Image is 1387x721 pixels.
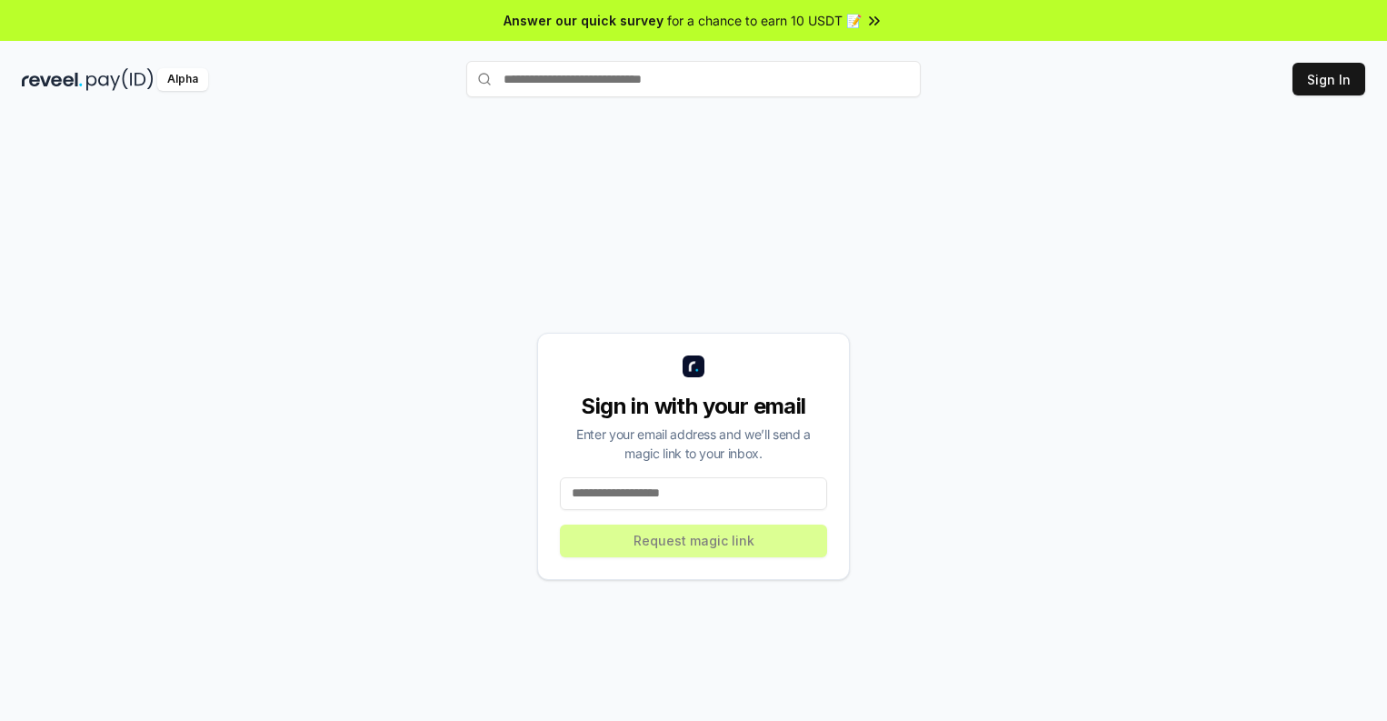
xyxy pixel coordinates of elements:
[560,392,827,421] div: Sign in with your email
[667,11,862,30] span: for a chance to earn 10 USDT 📝
[1292,63,1365,95] button: Sign In
[22,68,83,91] img: reveel_dark
[157,68,208,91] div: Alpha
[683,355,704,377] img: logo_small
[560,425,827,463] div: Enter your email address and we’ll send a magic link to your inbox.
[504,11,664,30] span: Answer our quick survey
[86,68,154,91] img: pay_id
